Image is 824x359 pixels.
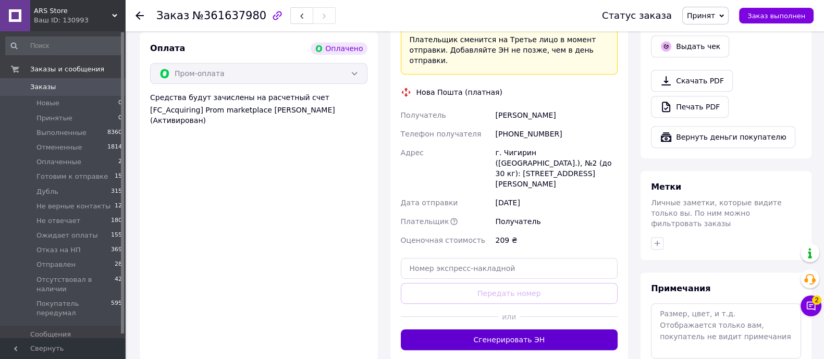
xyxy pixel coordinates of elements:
[30,82,56,92] span: Заказы
[36,157,81,167] span: Оплаченные
[156,9,189,22] span: Заказ
[36,216,80,226] span: Не отвечает
[602,10,672,21] div: Статус заказа
[651,96,729,118] a: Печать PDF
[118,157,122,167] span: 2
[401,329,618,350] button: Сгенерировать ЭН
[36,128,87,138] span: Выполненные
[115,275,122,294] span: 42
[115,172,122,181] span: 15
[36,187,58,196] span: Дубль
[401,199,458,207] span: Дата отправки
[651,126,795,148] button: Вернуть деньги покупателю
[493,106,620,125] div: [PERSON_NAME]
[401,236,486,244] span: Оценочная стоимость
[111,231,122,240] span: 155
[115,260,122,269] span: 28
[493,143,620,193] div: г. Чигирин ([GEOGRAPHIC_DATA].), №2 (до 30 кг): [STREET_ADDRESS][PERSON_NAME]
[739,8,814,23] button: Заказ выполнен
[36,172,108,181] span: Готовим к отправке
[651,35,729,57] button: Выдать чек
[311,42,367,55] div: Оплачено
[651,70,733,92] a: Скачать PDF
[5,36,123,55] input: Поиск
[801,295,821,316] button: Чат с покупателем2
[493,231,620,250] div: 209 ₴
[401,130,482,138] span: Телефон получателя
[118,98,122,108] span: 0
[36,114,72,123] span: Принятые
[111,245,122,255] span: 369
[30,330,71,339] span: Сообщения
[651,182,681,192] span: Метки
[410,34,609,66] div: Плательщик сменится на Третье лицо в момент отправки. Добавляйте ЭН не позже, чем в день отправки.
[192,9,266,22] span: №361637980
[34,16,125,25] div: Ваш ID: 130993
[36,202,110,211] span: Не верные контакты
[150,43,185,53] span: Оплата
[493,212,620,231] div: Получатель
[136,10,144,21] div: Вернуться назад
[107,143,122,152] span: 1814
[36,275,115,294] span: Отсутствовал в наличии
[493,193,620,212] div: [DATE]
[401,111,446,119] span: Получатель
[493,125,620,143] div: [PHONE_NUMBER]
[150,92,367,126] div: Средства будут зачислены на расчетный счет
[111,216,122,226] span: 180
[36,260,76,269] span: Отправлен
[401,258,618,279] input: Номер экспресс-накладной
[150,105,367,126] div: [FC_Acquiring] Prom marketplace [PERSON_NAME] (Активирован)
[107,128,122,138] span: 8360
[36,299,111,318] span: Покупатель передумал
[34,6,112,16] span: ARS Store
[36,245,81,255] span: Отказ на НП
[36,143,82,152] span: Отмененные
[812,295,821,305] span: 2
[36,231,98,240] span: Ожидает оплаты
[498,312,520,322] span: или
[651,199,782,228] span: Личные заметки, которые видите только вы. По ним можно фильтровать заказы
[401,148,424,157] span: Адрес
[115,202,122,211] span: 12
[30,65,104,74] span: Заказы и сообщения
[111,299,122,318] span: 595
[651,283,710,293] span: Примечания
[747,12,805,20] span: Заказ выполнен
[401,217,449,226] span: Плательщик
[118,114,122,123] span: 0
[414,87,505,97] div: Нова Пошта (платная)
[687,11,715,20] span: Принят
[36,98,59,108] span: Новые
[111,187,122,196] span: 315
